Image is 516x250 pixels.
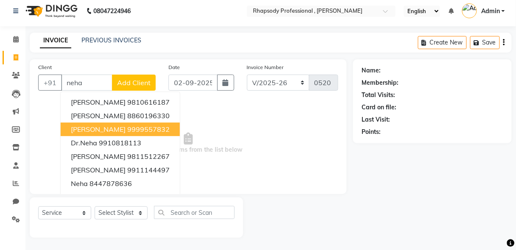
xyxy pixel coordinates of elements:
input: Search by Name/Mobile/Email/Code [61,75,112,91]
a: PREVIOUS INVOICES [81,36,141,44]
ngb-highlight: 9810616187 [127,98,170,106]
label: Invoice Number [247,64,284,71]
span: Admin [481,7,500,16]
ngb-highlight: 9212017199 [90,193,132,201]
a: INVOICE [40,33,71,48]
span: Dr.Neha [71,139,97,147]
button: Add Client [112,75,156,91]
ngb-highlight: 9811512267 [127,152,170,161]
span: Add Client [117,78,151,87]
span: Neha [71,179,88,188]
ngb-highlight: 9911144497 [127,166,170,174]
button: +91 [38,75,62,91]
label: Date [168,64,180,71]
div: Last Visit: [362,115,390,124]
span: [PERSON_NAME] [71,125,126,133]
div: Card on file: [362,103,396,112]
span: Neha [71,193,88,201]
input: Search or Scan [154,206,235,219]
span: [PERSON_NAME] [71,98,126,106]
button: Save [470,36,500,49]
button: Create New [418,36,467,49]
div: Total Visits: [362,91,395,100]
ngb-highlight: 9910818113 [99,139,141,147]
span: [PERSON_NAME] [71,111,126,120]
img: Admin [462,3,477,18]
div: Points: [362,128,381,136]
label: Client [38,64,52,71]
div: Name: [362,66,381,75]
span: [PERSON_NAME] [71,152,126,161]
span: [PERSON_NAME] [71,166,126,174]
ngb-highlight: 8860196330 [127,111,170,120]
div: Membership: [362,78,398,87]
ngb-highlight: 8447878636 [90,179,132,188]
ngb-highlight: 9999557832 [127,125,170,133]
span: Select & add items from the list below [38,101,338,186]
